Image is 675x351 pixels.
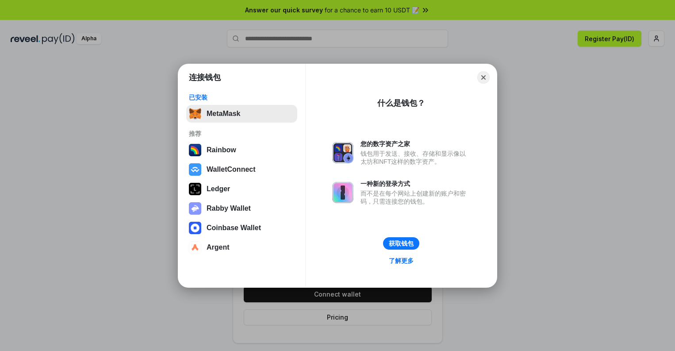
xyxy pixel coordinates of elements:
img: svg+xml,%3Csvg%20width%3D%2228%22%20height%3D%2228%22%20viewBox%3D%220%200%2028%2028%22%20fill%3D... [189,241,201,254]
button: MetaMask [186,105,297,123]
button: WalletConnect [186,161,297,178]
div: MetaMask [207,110,240,118]
button: Close [477,71,490,84]
img: svg+xml,%3Csvg%20xmlns%3D%22http%3A%2F%2Fwww.w3.org%2F2000%2Fsvg%22%20fill%3D%22none%22%20viewBox... [332,182,353,203]
div: 什么是钱包？ [377,98,425,108]
div: 已安装 [189,93,295,101]
button: Ledger [186,180,297,198]
button: Rabby Wallet [186,200,297,217]
button: Rainbow [186,141,297,159]
a: 了解更多 [384,255,419,266]
div: WalletConnect [207,166,256,174]
h1: 连接钱包 [189,72,221,83]
img: svg+xml,%3Csvg%20xmlns%3D%22http%3A%2F%2Fwww.w3.org%2F2000%2Fsvg%22%20fill%3D%22none%22%20viewBox... [189,202,201,215]
div: 获取钱包 [389,239,414,247]
img: svg+xml,%3Csvg%20xmlns%3D%22http%3A%2F%2Fwww.w3.org%2F2000%2Fsvg%22%20width%3D%2228%22%20height%3... [189,183,201,195]
img: svg+xml,%3Csvg%20xmlns%3D%22http%3A%2F%2Fwww.w3.org%2F2000%2Fsvg%22%20fill%3D%22none%22%20viewBox... [332,142,353,163]
div: 您的数字资产之家 [361,140,470,148]
button: 获取钱包 [383,237,419,250]
div: Ledger [207,185,230,193]
img: svg+xml,%3Csvg%20width%3D%22120%22%20height%3D%22120%22%20viewBox%3D%220%200%20120%20120%22%20fil... [189,144,201,156]
button: Coinbase Wallet [186,219,297,237]
img: svg+xml,%3Csvg%20width%3D%2228%22%20height%3D%2228%22%20viewBox%3D%220%200%2028%2028%22%20fill%3D... [189,222,201,234]
div: 推荐 [189,130,295,138]
div: Argent [207,243,230,251]
button: Argent [186,239,297,256]
div: 钱包用于发送、接收、存储和显示像以太坊和NFT这样的数字资产。 [361,150,470,166]
div: Coinbase Wallet [207,224,261,232]
div: 一种新的登录方式 [361,180,470,188]
img: svg+xml,%3Csvg%20fill%3D%22none%22%20height%3D%2233%22%20viewBox%3D%220%200%2035%2033%22%20width%... [189,108,201,120]
div: Rainbow [207,146,236,154]
div: Rabby Wallet [207,204,251,212]
div: 了解更多 [389,257,414,265]
img: svg+xml,%3Csvg%20width%3D%2228%22%20height%3D%2228%22%20viewBox%3D%220%200%2028%2028%22%20fill%3D... [189,163,201,176]
div: 而不是在每个网站上创建新的账户和密码，只需连接您的钱包。 [361,189,470,205]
